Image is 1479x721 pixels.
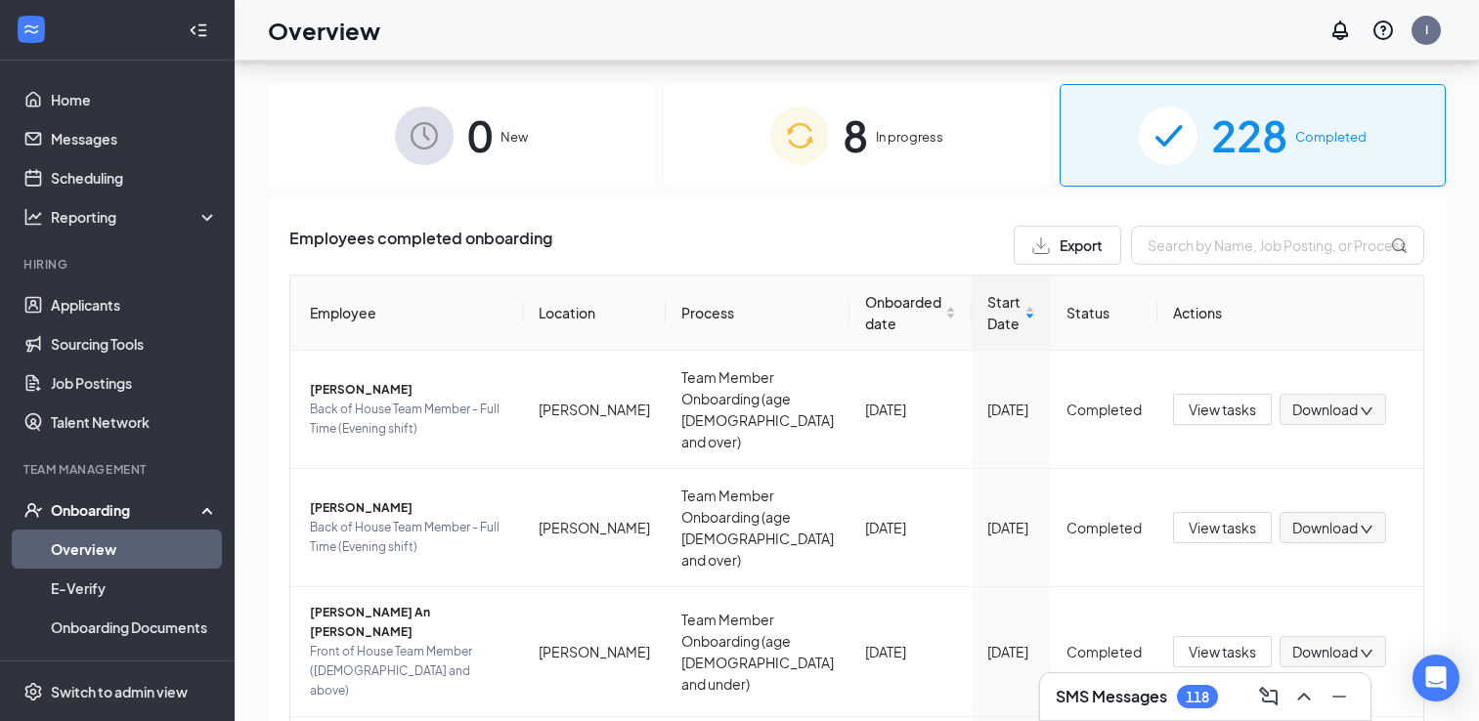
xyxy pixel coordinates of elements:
span: Download [1292,518,1358,538]
a: Job Postings [51,363,218,403]
svg: ChevronUp [1292,685,1316,708]
div: Completed [1066,641,1142,662]
span: Onboarded date [865,291,941,334]
span: down [1360,523,1373,536]
svg: Notifications [1328,19,1352,42]
span: down [1360,404,1373,418]
div: Switch to admin view [51,682,188,701]
svg: UserCheck [23,500,43,520]
td: [PERSON_NAME] [523,351,666,469]
button: View tasks [1173,512,1272,543]
h1: Overview [268,14,380,47]
h3: SMS Messages [1056,686,1167,707]
span: [PERSON_NAME] [310,498,507,518]
div: Completed [1066,399,1142,420]
th: Location [523,276,666,351]
span: 8 [843,102,868,169]
span: In progress [876,127,943,147]
div: [DATE] [987,641,1035,662]
a: Sourcing Tools [51,324,218,363]
svg: WorkstreamLogo [22,20,41,39]
td: [PERSON_NAME] [523,587,666,717]
span: View tasks [1189,517,1256,538]
div: [DATE] [865,517,956,538]
td: Team Member Onboarding (age [DEMOGRAPHIC_DATA] and under) [666,587,849,717]
a: E-Verify [51,569,218,608]
span: 228 [1211,102,1287,169]
svg: Settings [23,682,43,701]
a: Activity log [51,647,218,686]
span: Download [1292,400,1358,420]
button: View tasks [1173,636,1272,667]
a: Applicants [51,285,218,324]
input: Search by Name, Job Posting, or Process [1131,226,1424,265]
div: Hiring [23,256,214,273]
div: I [1425,21,1428,38]
a: Talent Network [51,403,218,442]
div: [DATE] [865,641,956,662]
span: Back of House Team Member - Full Time (Evening shift) [310,518,507,557]
span: [PERSON_NAME] [310,380,507,400]
button: Export [1014,226,1121,265]
div: Open Intercom Messenger [1413,655,1459,701]
button: ChevronUp [1288,681,1320,712]
th: Employee [290,276,523,351]
button: View tasks [1173,394,1272,425]
span: Download [1292,642,1358,662]
div: Onboarding [51,500,201,520]
div: Completed [1066,517,1142,538]
a: Messages [51,119,218,158]
div: 118 [1186,689,1209,705]
svg: Analysis [23,207,43,227]
svg: Collapse [189,21,208,40]
div: Team Management [23,461,214,478]
td: Team Member Onboarding (age [DEMOGRAPHIC_DATA] and over) [666,351,849,469]
td: Team Member Onboarding (age [DEMOGRAPHIC_DATA] and over) [666,469,849,587]
span: Employees completed onboarding [289,226,552,265]
th: Process [666,276,849,351]
th: Actions [1157,276,1423,351]
a: Home [51,80,218,119]
td: [PERSON_NAME] [523,469,666,587]
div: [DATE] [987,399,1035,420]
span: Completed [1295,127,1367,147]
span: View tasks [1189,399,1256,420]
a: Scheduling [51,158,218,197]
div: Reporting [51,207,219,227]
span: down [1360,647,1373,660]
span: New [500,127,528,147]
div: [DATE] [865,399,956,420]
th: Status [1051,276,1157,351]
svg: QuestionInfo [1371,19,1395,42]
span: Export [1060,238,1103,252]
div: [DATE] [987,517,1035,538]
span: Front of House Team Member ([DEMOGRAPHIC_DATA] and above) [310,642,507,700]
svg: Minimize [1327,685,1351,708]
button: ComposeMessage [1253,681,1284,712]
span: Start Date [987,291,1021,334]
span: Back of House Team Member - Full Time (Evening shift) [310,400,507,439]
a: Onboarding Documents [51,608,218,647]
a: Overview [51,530,218,569]
span: 0 [467,102,493,169]
th: Onboarded date [849,276,972,351]
button: Minimize [1324,681,1355,712]
span: [PERSON_NAME] An [PERSON_NAME] [310,603,507,642]
svg: ComposeMessage [1257,685,1281,708]
span: View tasks [1189,641,1256,662]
